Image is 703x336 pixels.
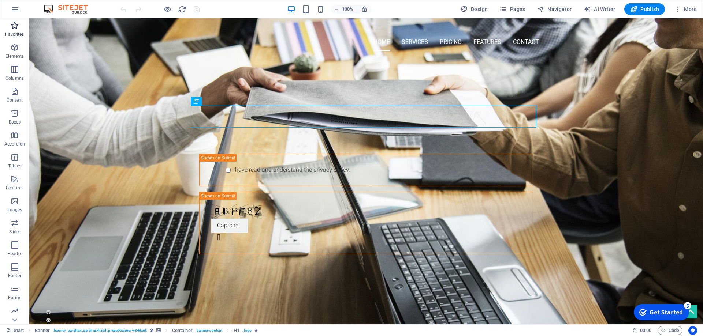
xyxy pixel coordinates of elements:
h6: Session time [632,326,652,335]
p: Slider [9,229,21,235]
p: Forms [8,295,21,301]
button: Navigator [534,3,575,15]
button: Usercentrics [688,326,697,335]
p: Favorites [5,31,24,37]
button: 2 [17,300,21,304]
button: Pages [496,3,528,15]
span: 00 00 [640,326,651,335]
i: This element contains a background [156,328,161,332]
i: Element contains an animation [254,328,258,332]
p: Content [7,97,23,103]
button: More [671,3,700,15]
span: AI Writer [584,5,615,13]
span: Navigator [537,5,572,13]
span: Code [661,326,679,335]
span: : [645,328,646,333]
span: . logo [242,326,251,335]
span: . banner .parallax .parallax-fixed .preset-banner-v3-klank [53,326,147,335]
span: Click to select. Double-click to edit [35,326,50,335]
span: Pages [499,5,525,13]
p: Accordion [4,141,25,147]
button: Code [658,326,682,335]
button: reload [178,5,186,14]
button: Click here to leave preview mode and continue editing [163,5,172,14]
button: Design [458,3,491,15]
div: Get Started [20,7,53,15]
div: Get Started 5 items remaining, 0% complete [4,3,59,19]
button: 1 [17,292,21,296]
span: Publish [630,5,659,13]
p: Header [7,251,22,257]
nav: breadcrumb [35,326,258,335]
h6: 100% [342,5,354,14]
span: Click to select. Double-click to edit [234,326,239,335]
i: On resize automatically adjust zoom level to fit chosen device. [361,6,368,12]
img: Editor Logo [42,5,97,14]
span: . banner-content [196,326,222,335]
span: Click to select. Double-click to edit [172,326,193,335]
span: Design [461,5,488,13]
button: Publish [624,3,665,15]
div: Design (Ctrl+Alt+Y) [458,3,491,15]
a: Click to cancel selection. Double-click to open Pages [6,326,24,335]
button: AI Writer [581,3,618,15]
div: 5 [54,1,62,8]
p: Features [6,185,23,191]
i: Reload page [178,5,186,14]
p: Footer [8,273,21,279]
p: Images [7,207,22,213]
p: Tables [8,163,21,169]
p: Columns [5,75,24,81]
p: Elements [5,53,24,59]
i: This element is a customizable preset [150,328,153,332]
button: 100% [331,5,357,14]
p: Boxes [9,119,21,125]
span: More [674,5,697,13]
